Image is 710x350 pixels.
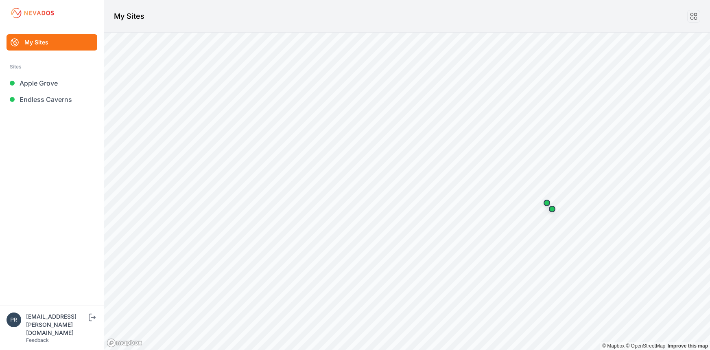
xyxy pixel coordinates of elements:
[539,195,555,211] div: Map marker
[114,11,144,22] h1: My Sites
[626,343,665,349] a: OpenStreetMap
[10,62,94,72] div: Sites
[7,313,21,327] img: przemyslaw.szewczyk@energix-group.com
[107,338,142,348] a: Mapbox logo
[7,91,97,108] a: Endless Caverns
[7,75,97,91] a: Apple Grove
[104,33,710,350] canvas: Map
[668,343,708,349] a: Map feedback
[10,7,55,20] img: Nevados
[26,337,49,343] a: Feedback
[602,343,625,349] a: Mapbox
[7,34,97,51] a: My Sites
[26,313,87,337] div: [EMAIL_ADDRESS][PERSON_NAME][DOMAIN_NAME]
